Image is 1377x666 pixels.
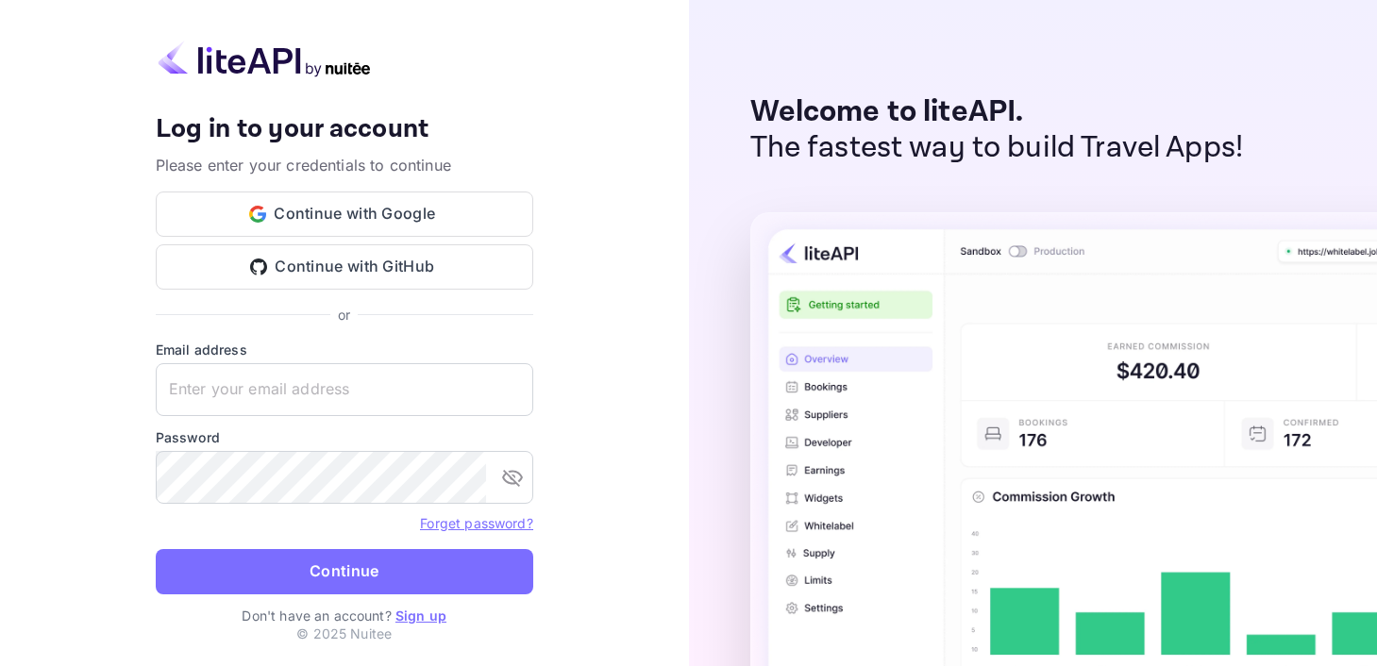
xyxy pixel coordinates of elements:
[420,513,532,532] a: Forget password?
[156,154,533,176] p: Please enter your credentials to continue
[494,458,531,496] button: toggle password visibility
[420,515,532,531] a: Forget password?
[156,427,533,447] label: Password
[338,305,350,325] p: or
[395,608,446,624] a: Sign up
[750,130,1244,166] p: The fastest way to build Travel Apps!
[156,606,533,625] p: Don't have an account?
[156,191,533,237] button: Continue with Google
[156,363,533,416] input: Enter your email address
[156,340,533,359] label: Email address
[156,549,533,594] button: Continue
[750,94,1244,130] p: Welcome to liteAPI.
[156,41,373,77] img: liteapi
[156,244,533,290] button: Continue with GitHub
[156,113,533,146] h4: Log in to your account
[296,624,392,643] p: © 2025 Nuitee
